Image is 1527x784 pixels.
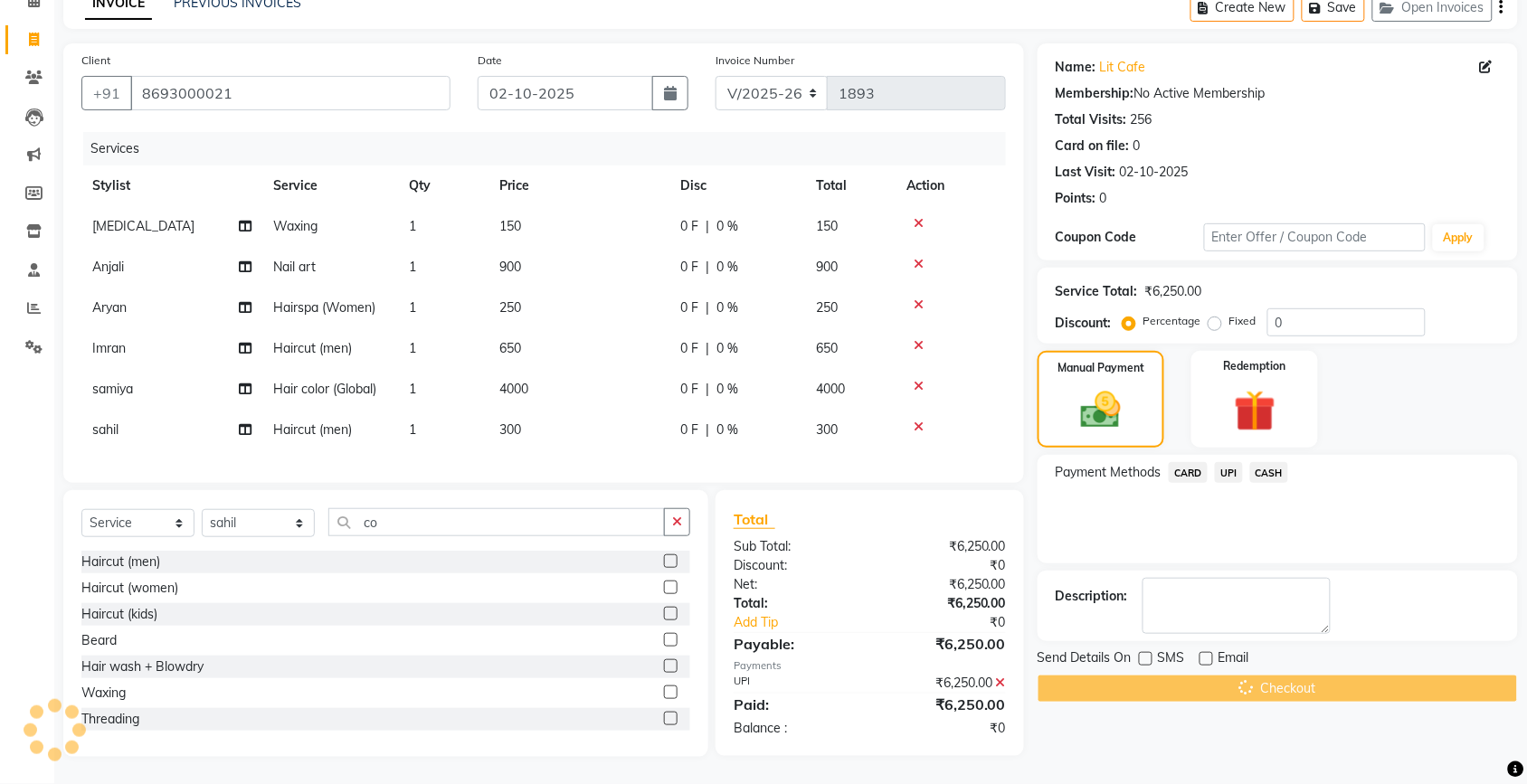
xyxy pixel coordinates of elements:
span: 0 F [680,420,698,439]
div: Total Visits: [1056,110,1127,129]
div: Balance : [720,719,870,738]
span: Hair color (Global) [273,381,376,397]
span: 0 % [716,380,738,399]
span: SMS [1158,648,1185,671]
label: Fixed [1229,313,1257,329]
span: 1 [409,299,416,316]
span: Haircut (men) [273,340,352,356]
span: 0 F [680,298,698,317]
span: 0 % [716,298,738,317]
div: ₹6,250.00 [869,594,1020,613]
div: 0 [1133,137,1141,156]
img: _cash.svg [1068,387,1133,433]
span: Haircut (men) [273,421,352,438]
span: 300 [816,421,838,438]
span: Nail art [273,259,316,275]
div: No Active Membership [1056,84,1500,103]
div: Name: [1056,58,1096,77]
input: Search or Scan [328,508,665,536]
span: 150 [499,218,521,234]
span: Email [1219,648,1249,671]
span: 0 % [716,217,738,236]
span: 0 % [716,420,738,439]
span: UPI [1215,462,1243,483]
div: Card on file: [1056,137,1130,156]
div: Membership: [1056,84,1134,103]
span: | [706,298,709,317]
div: Threading [81,710,139,729]
span: 1 [409,421,416,438]
span: | [706,420,709,439]
span: samiya [92,381,133,397]
input: Search by Name/Mobile/Email/Code [130,76,451,110]
div: ₹6,250.00 [869,674,1020,693]
span: 300 [499,421,521,438]
span: | [706,258,709,277]
div: Haircut (kids) [81,605,157,624]
span: | [706,217,709,236]
span: 0 F [680,217,698,236]
span: 900 [816,259,838,275]
div: Sub Total: [720,537,870,556]
span: Anjali [92,259,124,275]
div: Points: [1056,189,1096,208]
span: 4000 [816,381,845,397]
div: Hair wash + Blowdry [81,657,204,676]
label: Percentage [1143,313,1201,329]
span: Send Details On [1038,648,1132,671]
label: Invoice Number [716,52,794,69]
div: Total: [720,594,870,613]
span: 150 [816,218,838,234]
span: 1 [409,381,416,397]
div: Waxing [81,684,126,703]
div: 0 [1100,189,1107,208]
span: 1 [409,259,416,275]
span: 650 [499,340,521,356]
div: 256 [1131,110,1152,129]
div: 02-10-2025 [1120,163,1189,182]
span: 650 [816,340,838,356]
div: Net: [720,575,870,594]
div: ₹6,250.00 [869,633,1020,655]
div: ₹0 [869,719,1020,738]
span: 250 [499,299,521,316]
span: | [706,380,709,399]
div: Discount: [1056,314,1112,333]
button: +91 [81,76,132,110]
span: 0 % [716,339,738,358]
a: Add Tip [720,613,895,632]
img: _gift.svg [1221,385,1289,437]
th: Service [262,165,398,206]
div: Haircut (women) [81,579,178,598]
th: Total [805,165,896,206]
span: 1 [409,218,416,234]
div: Payments [734,658,1006,674]
span: Imran [92,340,126,356]
div: ₹6,250.00 [1145,282,1202,301]
th: Price [488,165,669,206]
div: Discount: [720,556,870,575]
span: [MEDICAL_DATA] [92,218,194,234]
span: 0 F [680,380,698,399]
span: CASH [1250,462,1289,483]
div: ₹6,250.00 [869,575,1020,594]
div: ₹0 [869,556,1020,575]
label: Client [81,52,110,69]
span: 4000 [499,381,528,397]
label: Redemption [1224,358,1286,374]
span: 0 F [680,258,698,277]
span: 0 % [716,258,738,277]
div: Haircut (men) [81,553,160,571]
span: 0 F [680,339,698,358]
span: 1 [409,340,416,356]
span: | [706,339,709,358]
label: Date [478,52,502,69]
span: Aryan [92,299,127,316]
th: Disc [669,165,805,206]
span: Hairspa (Women) [273,299,375,316]
div: Services [83,132,1020,165]
div: Description: [1056,587,1128,606]
span: 900 [499,259,521,275]
th: Qty [398,165,488,206]
span: CARD [1169,462,1208,483]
